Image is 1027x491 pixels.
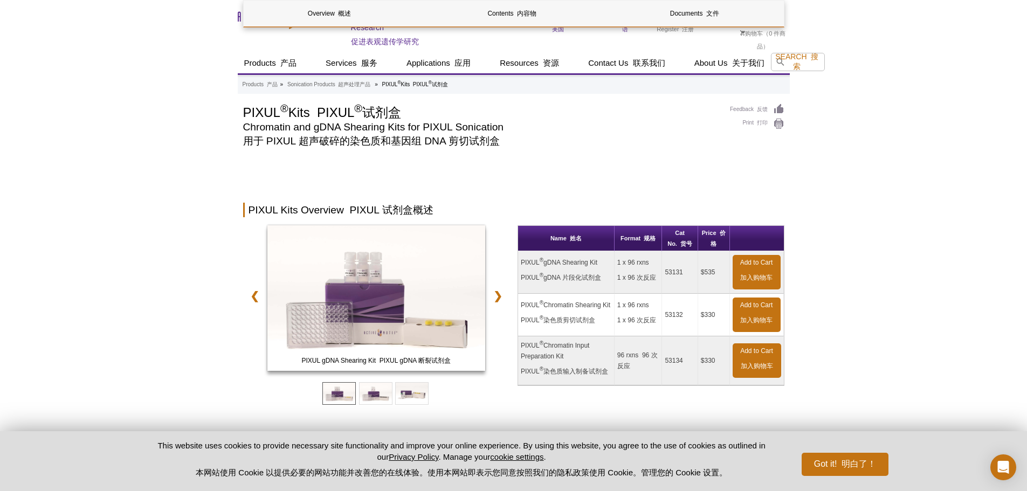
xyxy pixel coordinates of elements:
[518,251,615,294] td: PIXUL gDNA Shearing Kit
[775,52,818,71] span: Search
[490,452,543,461] button: cookie settings
[493,53,566,73] a: Resources 资源
[518,294,615,336] td: PIXUL Chromatin Shearing Kit
[990,454,1016,480] div: Open Intercom Messenger
[698,294,730,336] td: $330
[543,58,559,67] font: 资源
[454,58,471,67] font: 应用
[662,251,698,294] td: 53131
[644,235,656,241] font: 规格
[540,300,543,306] sup: ®
[540,315,543,321] sup: ®
[740,274,773,281] font: 加入购物车
[243,283,266,308] a: ❮
[397,79,401,85] sup: ®
[617,274,656,281] font: 1 x 96 次反应
[740,316,773,324] font: 加入购物车
[540,257,543,263] sup: ®
[517,10,536,17] font: 内容物
[662,294,698,336] td: 53132
[280,81,284,87] li: »
[730,118,784,130] a: Print 打印
[617,316,656,324] font: 1 x 96 次反应
[757,120,768,126] font: 打印
[802,453,888,476] button: Got it! 明白了！
[732,58,764,67] font: 关于我们
[615,336,663,385] td: 96 rxns
[429,79,432,85] sup: ®
[351,37,419,46] font: 促进表观遗传学研究
[842,459,876,468] font: 明白了！
[382,81,448,87] li: PIXUL Kits
[319,53,384,73] a: Services 服务
[243,203,784,217] h2: PIXUL Kits Overview
[486,283,509,308] a: ❯
[244,1,416,26] a: Overview 概述
[540,272,543,278] sup: ®
[662,336,698,385] td: 53134
[540,340,543,346] sup: ®
[609,1,781,26] a: Documents 文件
[270,355,483,366] span: PIXUL gDNA Shearing Kit
[617,351,658,370] font: 96 次反应
[338,10,351,17] font: 概述
[267,225,486,371] img: PIXUL gDNA Shearing Kit
[757,106,768,112] font: 反馈
[552,26,564,32] font: 美国
[615,226,663,251] th: Format
[570,235,582,241] font: 姓名
[389,452,438,461] a: Privacy Policy
[680,240,692,247] font: 货号
[354,102,362,114] sup: ®
[139,440,784,482] p: This website uses cookies to provide necessary site functionality and improve your online experie...
[741,362,773,370] font: 加入购物车
[682,26,694,32] font: 注册
[615,294,663,336] td: 1 x 96 rxns
[582,53,672,73] a: Contact Us 联系我们
[238,53,304,73] a: Products 产品
[287,80,371,89] a: Sonication Products 超声处理产品
[740,30,745,36] img: Your Cart
[243,80,278,89] a: Products 产品
[733,298,781,332] a: Add to Cart加入购物车
[280,102,288,114] sup: ®
[657,25,694,33] a: Register 注册
[380,357,451,364] font: PIXUL gDNA 断裂试剂盒
[698,226,730,251] th: Price
[413,81,448,87] font: PIXUL 试剂盒
[711,230,726,247] font: 价格
[375,81,378,87] li: »
[698,251,730,294] td: $535
[706,10,719,17] font: 文件
[730,103,784,115] a: Feedback 反馈
[243,103,720,120] h1: PIXUL Kits
[736,10,789,57] li: (0 items)
[351,13,445,51] h2: Enabling Epigenetics Research
[518,336,615,385] td: PIXUL Chromatin Input Preparation Kit
[733,343,781,378] a: Add to Cart加入购物车
[317,105,401,120] font: PIXUL 试剂盒
[688,53,771,73] a: About Us 关于我们
[361,58,377,67] font: 服务
[521,368,608,375] font: PIXUL 染色质输入制备试剂盒
[633,58,665,67] font: 联系我们
[771,52,823,72] button: Search 搜索
[243,135,500,147] font: 用于 PIXUL 超声破碎的染色质和基因组 DNA 剪切试剂盒
[400,53,477,73] a: Applications 应用
[698,336,730,385] td: $330
[196,468,727,477] font: 本网站使用 Cookie 以提供必要的网站功能并改善您的在线体验。使用本网站即表示您同意按照我们的隐私政策使用 Cookie。管理您的 Cookie 设置。
[521,274,601,281] font: PIXUL gDNA 片段化试剂盒
[521,316,595,324] font: PIXUL 染色质剪切试剂盒
[338,81,370,87] font: 超声处理产品
[280,58,297,67] font: 产品
[426,1,598,26] a: Contents 内容物
[267,225,486,374] a: PIXUL gDNA Shearing Kit
[740,30,785,50] font: 购物车（0 件商品）
[733,255,781,289] a: Add to Cart加入购物车
[243,122,720,150] h2: Chromatin and gDNA Shearing Kits for PIXUL Sonication
[518,226,615,251] th: Name
[540,366,543,372] sup: ®
[350,204,433,216] font: PIXUL 试剂盒概述
[615,251,663,294] td: 1 x 96 rxns
[662,226,698,251] th: Cat No.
